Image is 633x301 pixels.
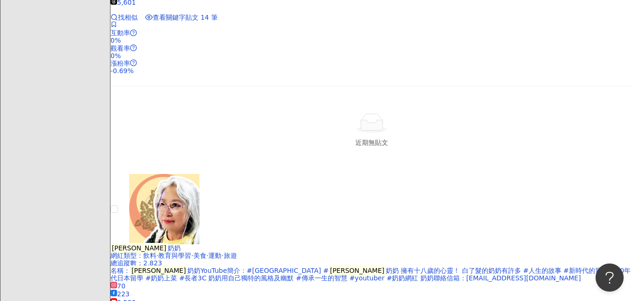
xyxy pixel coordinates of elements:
span: · [191,252,193,259]
span: 223 [110,290,130,298]
span: 旅遊 [224,252,237,259]
iframe: Help Scout Beacon - Open [596,263,624,292]
span: 70 [110,282,125,290]
span: question-circle [130,60,137,66]
div: -0.69% [110,67,633,75]
span: question-circle [130,45,137,51]
span: 漲粉率 [110,60,130,67]
span: 查看關鍵字貼文 14 筆 [153,14,218,21]
div: 總追蹤數 ： 2,823 [110,259,633,267]
div: 網紅類型 ： [110,252,633,259]
span: 互動率 [110,29,130,37]
span: 奶奶YouTube [187,267,227,274]
span: 運動 [208,252,221,259]
span: 飲料 [143,252,156,259]
span: 找相似 [118,14,138,21]
mark: [PERSON_NAME] [130,265,187,276]
span: 觀看率 [110,45,130,52]
span: question-circle [130,30,137,36]
span: 奶奶 [168,244,181,252]
span: 奶奶 擁有十八歲的心靈！ 白了髮的奶奶有許多 #人生的故事 #新時代的冒險 #70年代日本留學 #奶奶上菜 #長者3C 奶奶用自己獨特的風格及幽默 #傳承一生的智慧 #youtuber #奶奶網... [110,267,631,282]
a: 找相似 [110,14,138,21]
div: 0% [110,52,633,60]
span: 名稱 ： [110,265,227,276]
span: · [221,252,223,259]
a: 查看關鍵字貼文 14 筆 [145,14,218,21]
span: · [206,252,208,259]
div: 近期無貼文 [355,137,388,148]
span: 簡介 ： [110,265,631,282]
span: · [156,252,158,259]
mark: [PERSON_NAME] [329,265,386,276]
mark: [PERSON_NAME] [110,243,168,253]
span: 教育與學習 [158,252,191,259]
img: KOL Avatar [129,174,199,244]
span: 美食 [193,252,206,259]
div: 0% [110,37,633,44]
span: #[GEOGRAPHIC_DATA] # [247,267,329,274]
